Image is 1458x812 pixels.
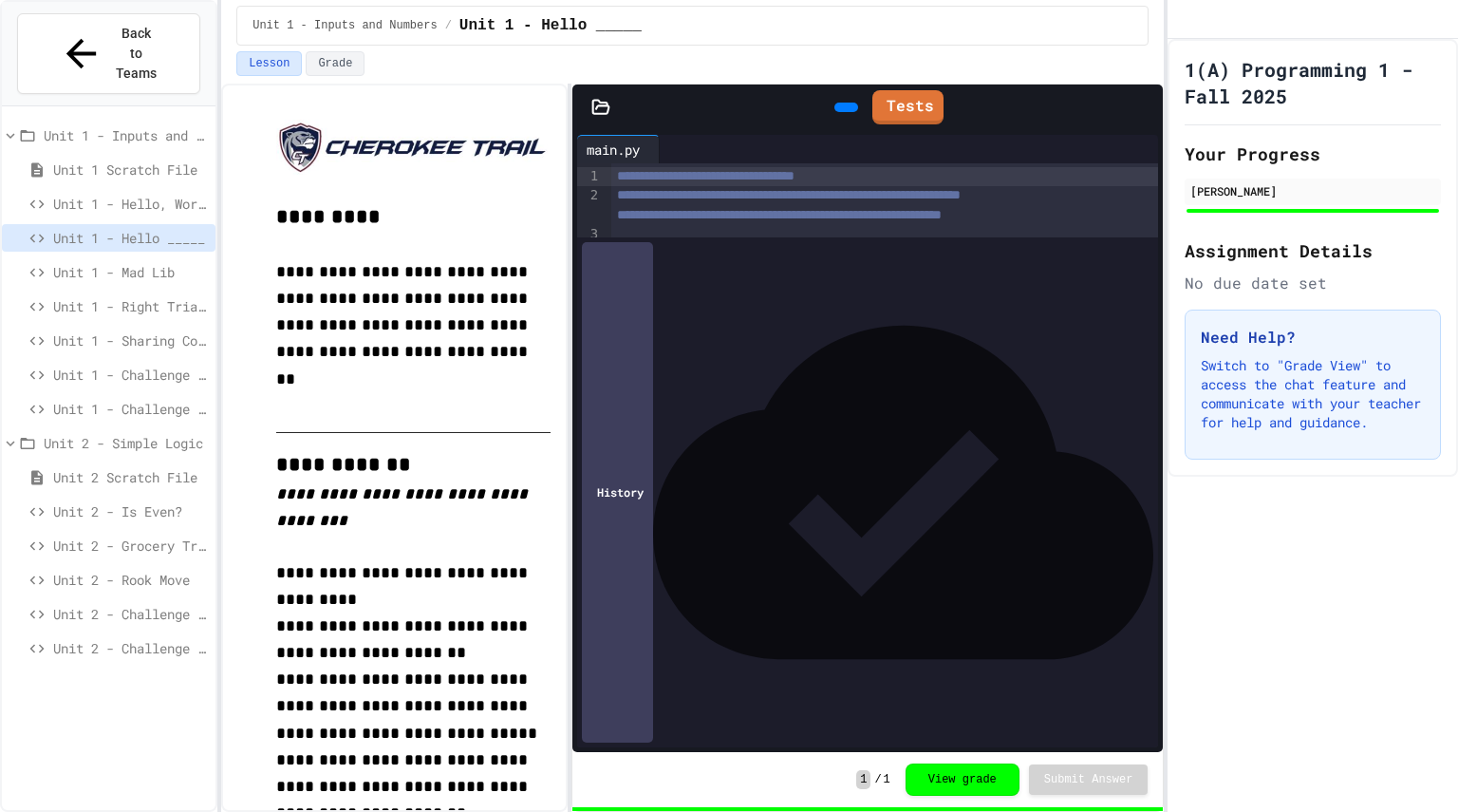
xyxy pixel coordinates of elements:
[53,330,208,350] span: Unit 1 - Sharing Cookies
[53,228,208,248] span: Unit 1 - Hello _____
[577,140,649,160] div: main.py
[906,764,1019,796] button: View grade
[1185,56,1441,109] h1: 1(A) Programming 1 - Fall 2025
[577,186,601,225] div: 2
[874,772,881,787] span: /
[577,135,660,163] div: main.py
[1185,272,1441,294] div: No due date set
[53,467,208,487] span: Unit 2 Scratch File
[306,51,364,76] button: Grade
[44,125,208,145] span: Unit 1 - Inputs and Numbers
[53,536,208,556] span: Unit 2 - Grocery Tracker
[1044,772,1133,787] span: Submit Answer
[1190,182,1435,199] div: [PERSON_NAME]
[53,365,208,385] span: Unit 1 - Challenge Project - Cat Years Calculator
[53,570,208,590] span: Unit 2 - Rook Move
[445,18,452,33] span: /
[582,242,653,743] div: History
[53,638,208,658] span: Unit 2 - Challenge Project - Colors on Chessboard
[459,14,642,37] span: Unit 1 - Hello _____
[53,296,208,316] span: Unit 1 - Right Triangle Calculator
[115,24,159,84] span: Back to Teams
[884,772,890,787] span: 1
[53,399,208,419] span: Unit 1 - Challenge Project - Ancient Pyramid
[236,51,302,76] button: Lesson
[53,604,208,624] span: Unit 2 - Challenge Project - Type of Triangle
[1185,141,1441,167] h2: Your Progress
[872,90,944,124] a: Tests
[1201,326,1425,349] h3: Need Help?
[1185,237,1441,264] h2: Assignment Details
[44,433,208,453] span: Unit 2 - Simple Logic
[577,167,601,186] div: 1
[53,501,208,521] span: Unit 2 - Is Even?
[1029,765,1149,795] button: Submit Answer
[53,262,208,282] span: Unit 1 - Mad Lib
[856,770,870,789] span: 1
[17,13,200,94] button: Back to Teams
[577,225,601,244] div: 3
[1201,356,1425,432] p: Switch to "Grade View" to access the chat feature and communicate with your teacher for help and ...
[53,194,208,214] span: Unit 1 - Hello, World!
[53,160,208,179] span: Unit 1 Scratch File
[252,18,437,33] span: Unit 1 - Inputs and Numbers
